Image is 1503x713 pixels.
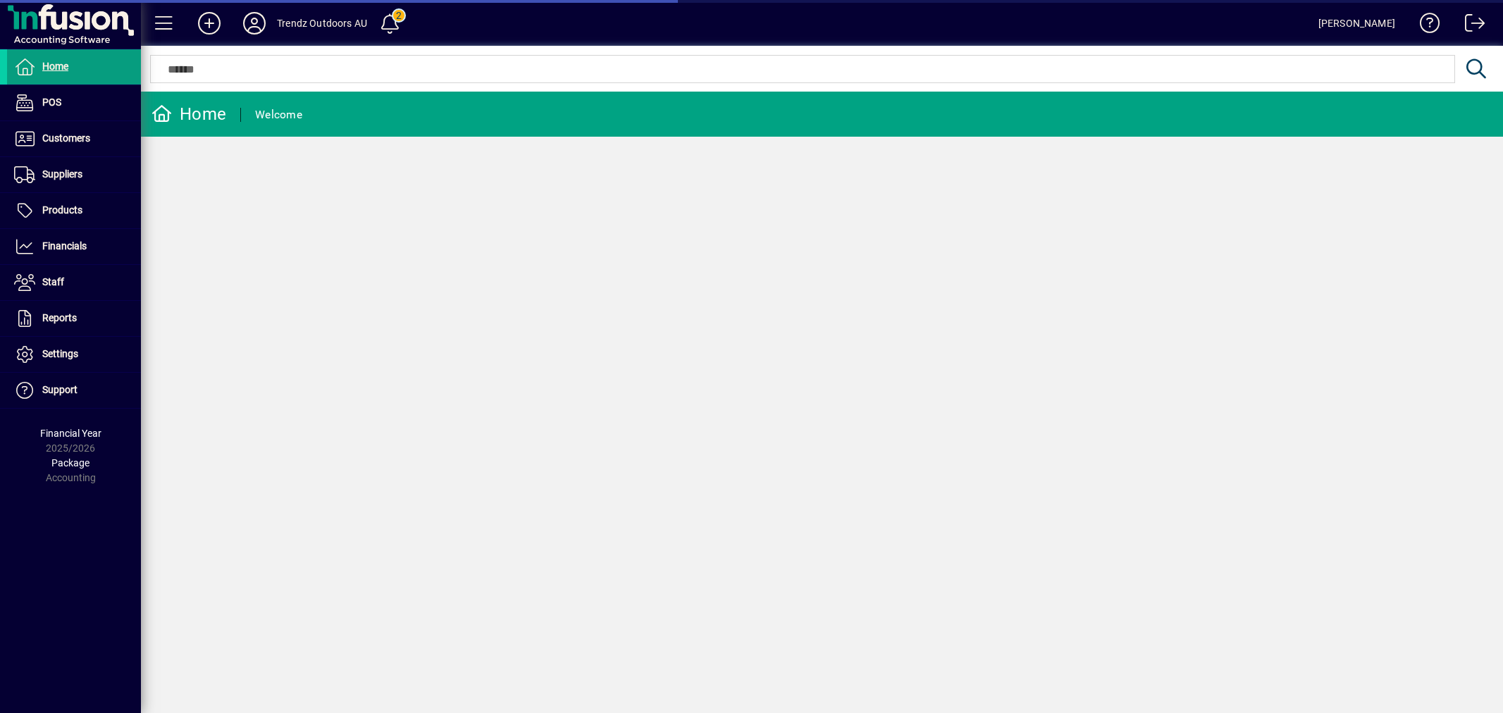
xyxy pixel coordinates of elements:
[42,348,78,359] span: Settings
[42,61,68,72] span: Home
[42,312,77,323] span: Reports
[7,229,141,264] a: Financials
[42,276,64,287] span: Staff
[7,373,141,408] a: Support
[232,11,277,36] button: Profile
[42,132,90,144] span: Customers
[1409,3,1440,49] a: Knowledge Base
[277,12,367,35] div: Trendz Outdoors AU
[255,104,302,126] div: Welcome
[51,457,89,469] span: Package
[1454,3,1485,49] a: Logout
[187,11,232,36] button: Add
[42,97,61,108] span: POS
[151,103,226,125] div: Home
[7,121,141,156] a: Customers
[7,337,141,372] a: Settings
[42,168,82,180] span: Suppliers
[42,204,82,216] span: Products
[7,193,141,228] a: Products
[7,157,141,192] a: Suppliers
[40,428,101,439] span: Financial Year
[7,265,141,300] a: Staff
[7,301,141,336] a: Reports
[1318,12,1395,35] div: [PERSON_NAME]
[7,85,141,120] a: POS
[42,384,78,395] span: Support
[42,240,87,252] span: Financials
